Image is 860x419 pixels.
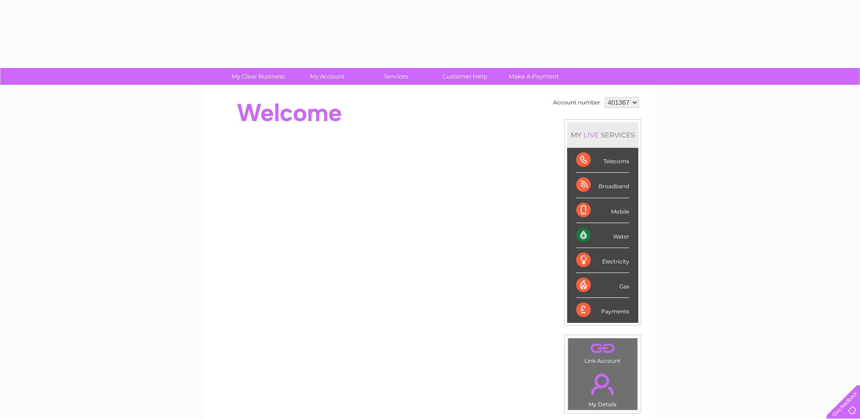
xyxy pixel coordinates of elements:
[570,341,635,356] a: .
[551,95,602,110] td: Account number
[582,131,601,139] div: LIVE
[576,273,629,298] div: Gas
[567,122,638,148] div: MY SERVICES
[576,173,629,198] div: Broadband
[576,223,629,248] div: Water
[428,68,502,85] a: Customer Help
[576,298,629,322] div: Payments
[568,338,638,366] td: Link Account
[576,148,629,173] div: Telecoms
[568,366,638,410] td: My Details
[570,368,635,400] a: .
[496,68,571,85] a: Make A Payment
[290,68,364,85] a: My Account
[221,68,296,85] a: My Clear Business
[359,68,433,85] a: Services
[576,248,629,273] div: Electricity
[576,198,629,223] div: Mobile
